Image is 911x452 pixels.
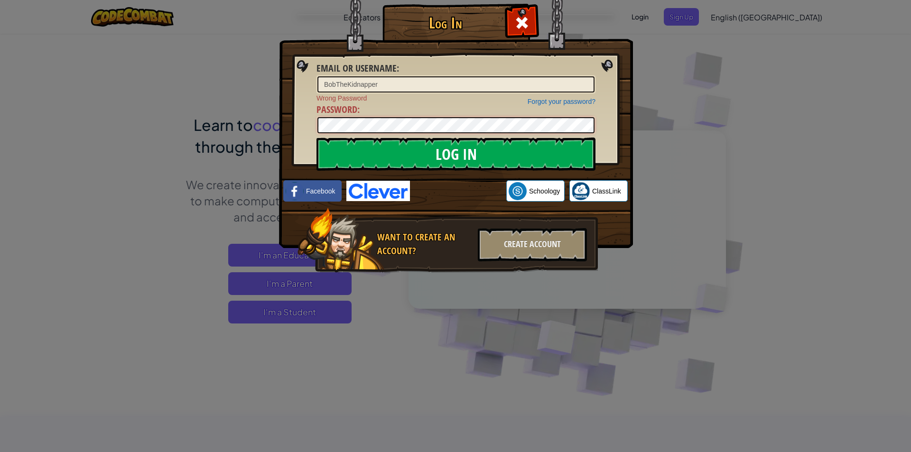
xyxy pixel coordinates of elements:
label: : [316,62,399,75]
label: : [316,103,360,117]
img: schoology.png [509,182,527,200]
h1: Log In [385,15,506,31]
span: Wrong Password [316,93,595,103]
img: facebook_small.png [286,182,304,200]
a: Forgot your password? [528,98,595,105]
img: clever-logo-blue.png [346,181,410,201]
span: Email or Username [316,62,397,74]
div: Want to create an account? [377,231,472,258]
span: Password [316,103,357,116]
span: Facebook [306,186,335,196]
img: classlink-logo-small.png [572,182,590,200]
span: ClassLink [592,186,621,196]
div: Create Account [478,228,587,261]
span: Schoology [529,186,560,196]
iframe: Sign in with Google Button [410,181,506,202]
input: Log In [316,138,595,171]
